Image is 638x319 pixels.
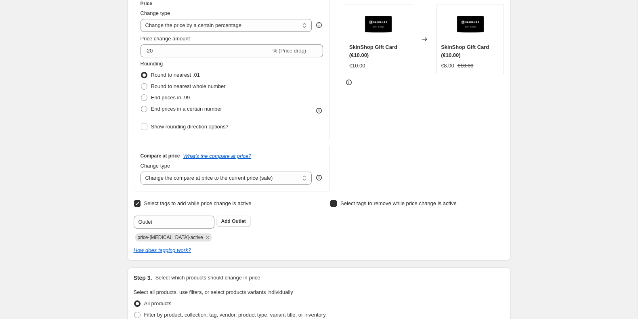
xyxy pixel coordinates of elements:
button: Add Outlet [216,216,251,227]
span: Filter by product, collection, tag, vendor, product type, variant title, or inventory [144,312,326,318]
span: price-change-job-active [138,235,203,240]
h3: Compare at price [141,153,180,159]
span: End prices in .99 [151,94,190,101]
span: €10.00 [349,63,365,69]
span: Select tags to remove while price change is active [340,200,457,206]
span: Rounding [141,61,163,67]
h2: Step 3. [134,274,152,282]
input: Select tags to add [134,216,214,229]
span: €8.00 [441,63,454,69]
button: What's the compare at price? [183,153,252,159]
span: Round to nearest whole number [151,83,226,89]
span: SkinShop Gift Card (€10.00) [349,44,397,58]
input: -15 [141,44,271,57]
span: SkinShop Gift Card (€10.00) [441,44,489,58]
a: How does tagging work? [134,247,191,253]
span: Change type [141,163,170,169]
span: End prices in a certain number [151,106,222,112]
span: €10.00 [458,63,474,69]
span: Round to nearest .01 [151,72,200,78]
h3: Price [141,0,152,7]
span: Select all products, use filters, or select products variants individually [134,289,293,295]
span: Show rounding direction options? [151,124,229,130]
img: SkinShopGiftCard_80x.jpg [454,8,487,41]
span: Change type [141,10,170,16]
p: Select which products should change in price [155,274,260,282]
img: SkinShopGiftCard_80x.jpg [362,8,395,41]
div: help [315,21,323,29]
span: % (Price drop) [273,48,306,54]
span: Outlet [232,218,246,224]
div: help [315,174,323,182]
button: Remove price-change-job-active [204,234,211,241]
b: Add [221,218,231,224]
span: Price change amount [141,36,190,42]
span: Select tags to add while price change is active [144,200,252,206]
span: All products [144,300,172,306]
